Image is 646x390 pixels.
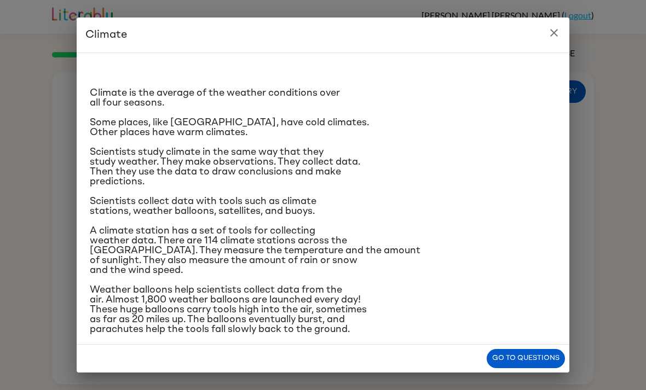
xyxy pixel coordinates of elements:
span: A climate station has a set of tools for collecting weather data. There are 114 climate stations ... [90,226,420,275]
span: Climate is the average of the weather conditions over all four seasons. [90,88,340,108]
span: Scientists study climate in the same way that they study weather. They make observations. They co... [90,147,360,187]
span: Weather balloons help scientists collect data from the air. Almost 1,800 weather balloons are lau... [90,285,367,334]
button: close [543,22,565,44]
span: Some places, like [GEOGRAPHIC_DATA], have cold climates. Other places have warm climates. [90,118,369,137]
button: Go to questions [487,349,565,368]
span: Scientists collect data with tools such as climate stations, weather balloons, satellites, and bu... [90,196,316,216]
span: Weather satellites work in space to measure things like cloud cover. Some satellites orbit the Ea... [90,344,476,383]
h2: Climate [77,18,569,53]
